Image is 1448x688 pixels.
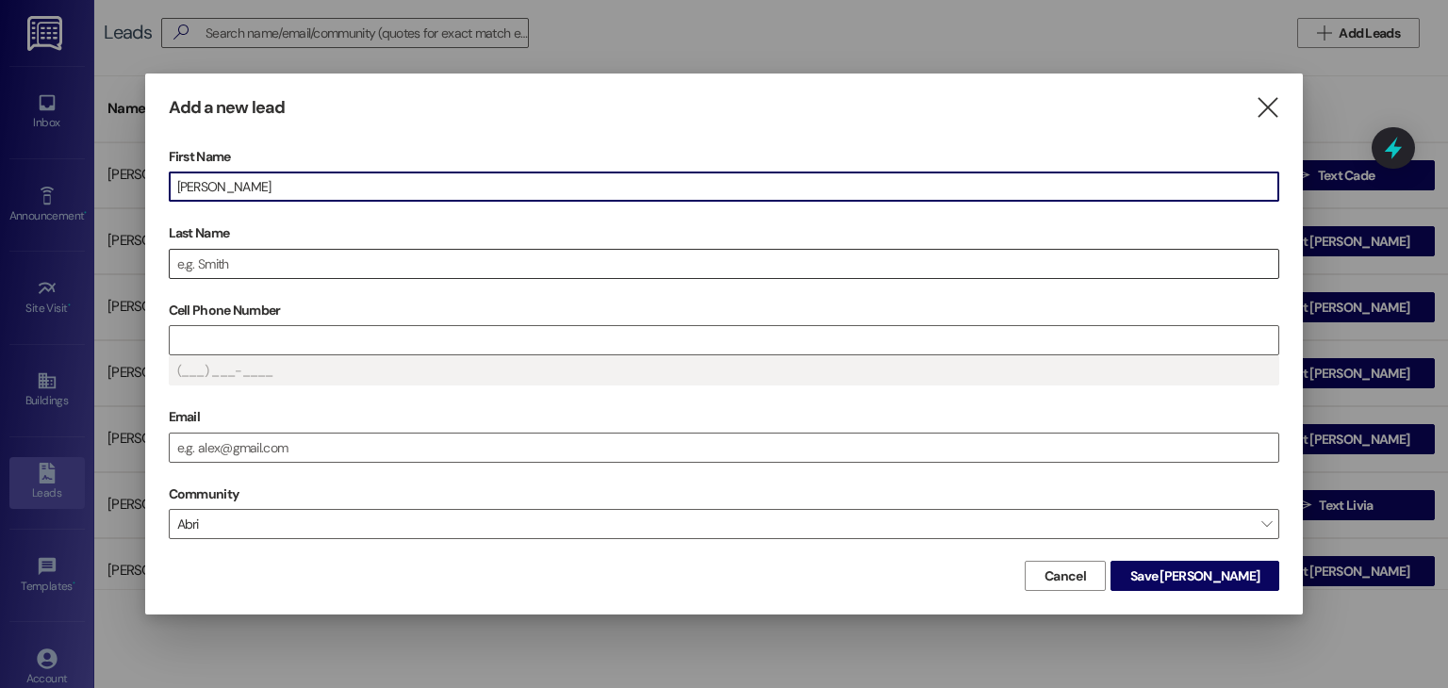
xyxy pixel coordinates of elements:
[1255,98,1280,118] i: 
[170,172,1279,201] input: e.g. Alex
[1025,561,1106,591] button: Cancel
[169,219,1280,248] label: Last Name
[170,250,1279,278] input: e.g. Smith
[1111,561,1279,591] button: Save [PERSON_NAME]
[169,97,285,119] h3: Add a new lead
[169,296,1280,325] label: Cell Phone Number
[169,480,239,509] label: Community
[1045,566,1086,586] span: Cancel
[170,434,1279,462] input: e.g. alex@gmail.com
[169,142,1280,172] label: First Name
[1130,566,1259,586] span: Save [PERSON_NAME]
[169,402,1280,432] label: Email
[169,509,1280,539] span: Abri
